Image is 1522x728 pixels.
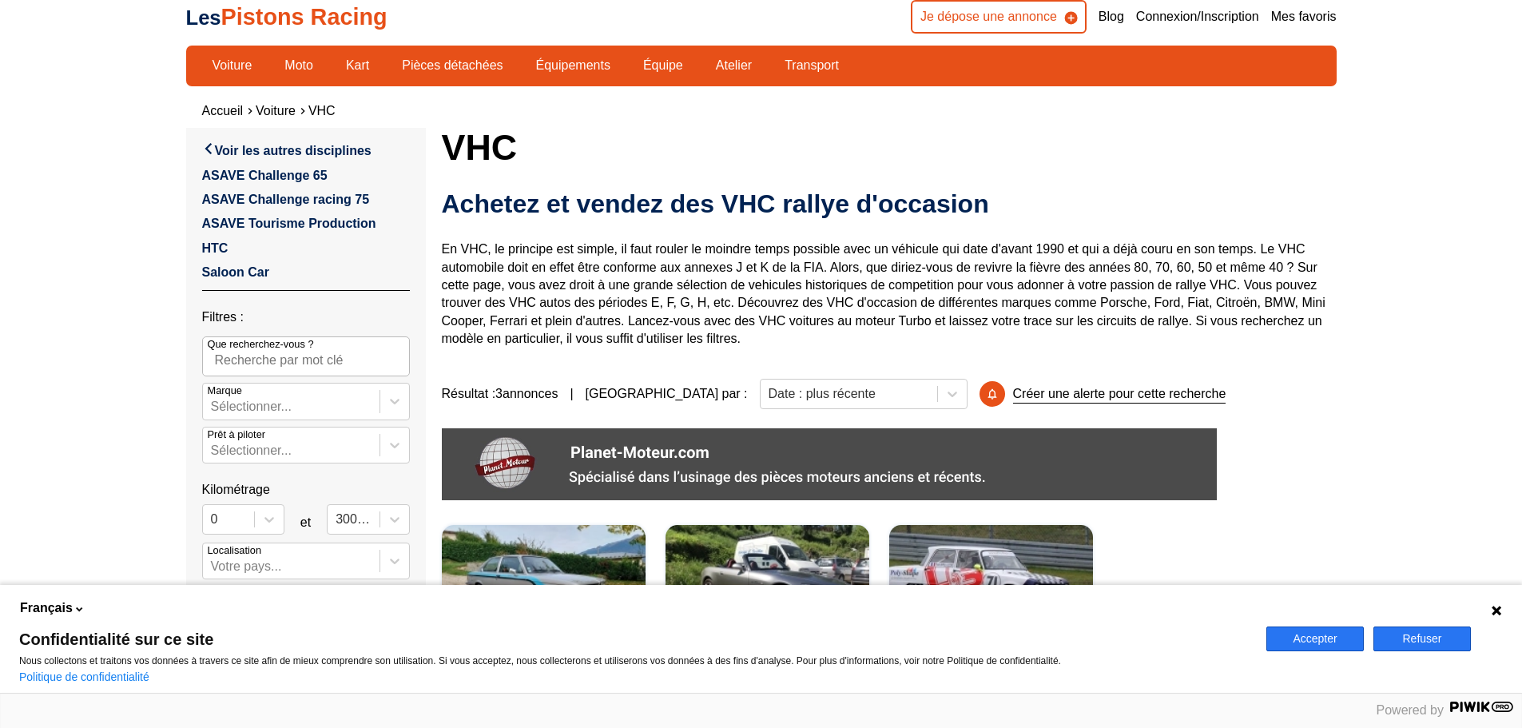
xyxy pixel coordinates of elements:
button: Refuser [1373,627,1471,651]
input: Que recherchez-vous ? [202,336,410,376]
a: Saloon Car [202,265,269,279]
input: Prêt à piloterSélectionner... [211,444,214,458]
a: Connexion/Inscription [1136,8,1259,26]
input: 300000 [336,512,339,527]
a: Équipe [633,52,693,79]
img: ALFA ROMEO TROPHEO BIANCA [889,525,1093,645]
input: Votre pays... [211,559,214,574]
a: Atelier [705,52,762,79]
a: Équipements [526,52,621,79]
button: Accepter [1266,627,1364,651]
p: et [300,514,311,531]
a: Kart [336,52,380,79]
img: Bmw e21 323i passeport vhc et régularité [442,525,646,645]
p: Kilométrage [202,481,410,499]
p: Créer une alerte pour cette recherche [1013,385,1226,404]
p: En VHC, le principe est simple, il faut rouler le moindre temps possible avec un véhicule qui dat... [442,241,1337,348]
p: Marque [208,384,242,398]
a: Voiture [202,52,263,79]
a: VHC [308,104,336,117]
span: Résultat : 3 annonces [442,385,558,403]
a: Bmw e21 323i passeport vhc et régularité 73 [442,525,646,645]
a: ASAVE Challenge 65 [202,169,328,182]
a: Transport [774,52,849,79]
p: Nous collectons et traitons vos données à travers ce site afin de mieux comprendre son utilisatio... [19,655,1247,666]
p: [GEOGRAPHIC_DATA] par : [586,385,748,403]
a: ASAVE Tourisme Production [202,217,376,230]
a: HTC [202,241,228,255]
p: Localisation [208,543,262,558]
a: Voir les autres disciplines [202,140,372,160]
a: ALFA ROMEO TROPHEO BIANCA84 [889,525,1093,645]
p: Que recherchez-vous ? [208,337,314,352]
input: 0 [211,512,214,527]
p: Filtres : [202,308,410,326]
img: Honda S2000 [666,525,869,645]
a: Blog [1099,8,1124,26]
span: Les [186,6,221,29]
a: LesPistons Racing [186,4,387,30]
h1: VHC [442,128,1337,166]
p: Prêt à piloter [208,428,266,442]
a: Honda S200042 [666,525,869,645]
a: ASAVE Challenge racing 75 [202,193,370,206]
a: Mes favoris [1271,8,1337,26]
span: Confidentialité sur ce site [19,631,1247,647]
a: Pièces détachées [391,52,513,79]
a: Moto [274,52,324,79]
span: Powered by [1377,703,1445,717]
h2: Achetez et vendez des VHC rallye d'occasion [442,188,1337,220]
a: Accueil [202,104,244,117]
span: Français [20,599,73,617]
a: Voiture [256,104,296,117]
input: MarqueSélectionner... [211,400,214,414]
span: | [570,385,573,403]
a: Politique de confidentialité [19,670,149,683]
